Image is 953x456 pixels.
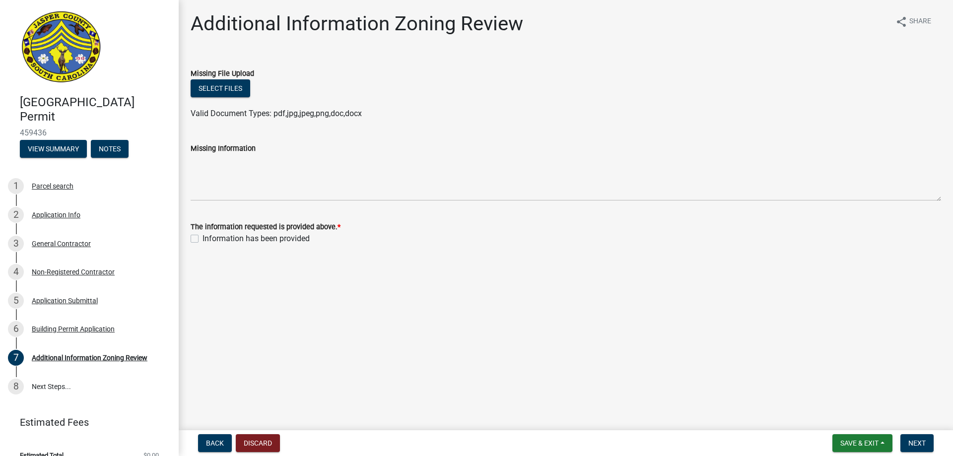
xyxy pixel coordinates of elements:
[191,12,523,36] h1: Additional Information Zoning Review
[20,95,171,124] h4: [GEOGRAPHIC_DATA] Permit
[895,16,907,28] i: share
[8,207,24,223] div: 2
[840,439,879,447] span: Save & Exit
[20,128,159,137] span: 459436
[191,109,362,118] span: Valid Document Types: pdf,jpg,jpeg,png,doc,docx
[8,236,24,252] div: 3
[32,326,115,332] div: Building Permit Application
[8,264,24,280] div: 4
[32,268,115,275] div: Non-Registered Contractor
[8,350,24,366] div: 7
[832,434,892,452] button: Save & Exit
[20,10,103,85] img: Jasper County, South Carolina
[32,183,73,190] div: Parcel search
[191,145,256,152] label: Missing Information
[8,293,24,309] div: 5
[8,321,24,337] div: 6
[909,16,931,28] span: Share
[191,224,340,231] label: The information requested is provided above.
[887,12,939,31] button: shareShare
[32,211,80,218] div: Application Info
[32,240,91,247] div: General Contractor
[908,439,926,447] span: Next
[8,412,163,432] a: Estimated Fees
[8,178,24,194] div: 1
[198,434,232,452] button: Back
[20,140,87,158] button: View Summary
[206,439,224,447] span: Back
[236,434,280,452] button: Discard
[900,434,934,452] button: Next
[32,297,98,304] div: Application Submittal
[191,70,254,77] label: Missing File Upload
[203,233,310,245] label: Information has been provided
[8,379,24,394] div: 8
[91,140,129,158] button: Notes
[32,354,147,361] div: Additional Information Zoning Review
[191,79,250,97] button: Select files
[20,145,87,153] wm-modal-confirm: Summary
[91,145,129,153] wm-modal-confirm: Notes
